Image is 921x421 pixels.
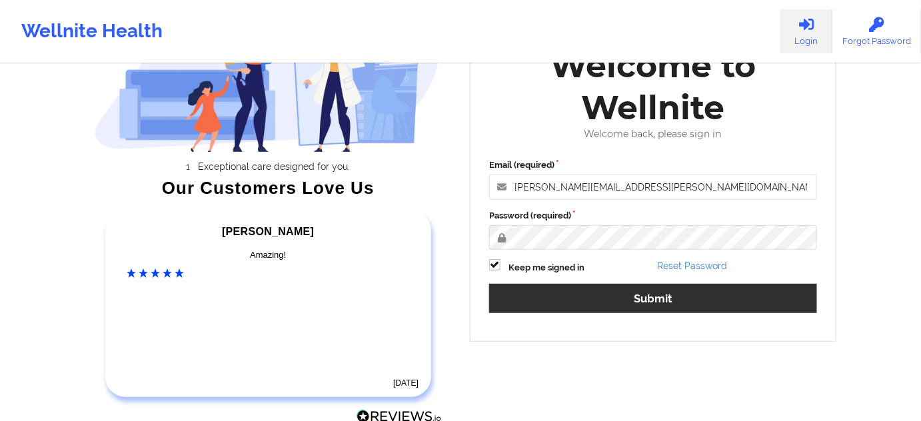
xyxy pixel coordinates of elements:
div: Amazing! [127,248,410,262]
label: Password (required) [489,209,817,222]
div: Welcome back, please sign in [480,129,826,140]
label: Keep me signed in [508,261,584,274]
li: Exceptional care designed for you. [106,161,442,172]
span: [PERSON_NAME] [222,226,314,237]
time: [DATE] [393,378,419,388]
button: Submit [489,284,817,312]
a: Forgot Password [832,9,921,53]
a: Reset Password [658,260,728,271]
label: Email (required) [489,159,817,172]
input: Email address [489,175,817,200]
div: Our Customers Love Us [95,181,443,195]
a: Login [780,9,832,53]
div: Welcome to Wellnite [480,45,826,129]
